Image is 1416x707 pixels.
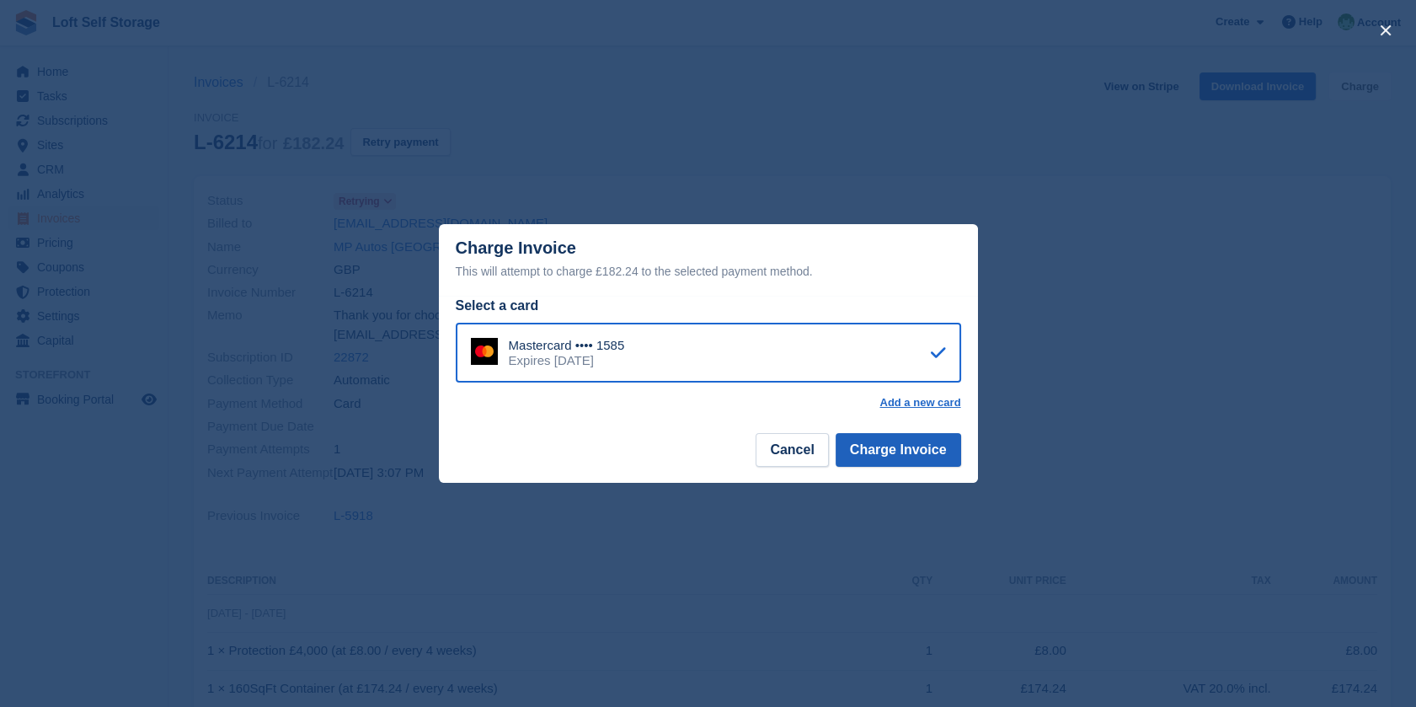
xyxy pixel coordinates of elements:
[756,433,828,467] button: Cancel
[471,338,498,365] img: Mastercard Logo
[456,238,961,281] div: Charge Invoice
[836,433,961,467] button: Charge Invoice
[456,296,961,316] div: Select a card
[1372,17,1399,44] button: close
[879,396,960,410] a: Add a new card
[456,261,961,281] div: This will attempt to charge £182.24 to the selected payment method.
[509,353,625,368] div: Expires [DATE]
[509,338,625,353] div: Mastercard •••• 1585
